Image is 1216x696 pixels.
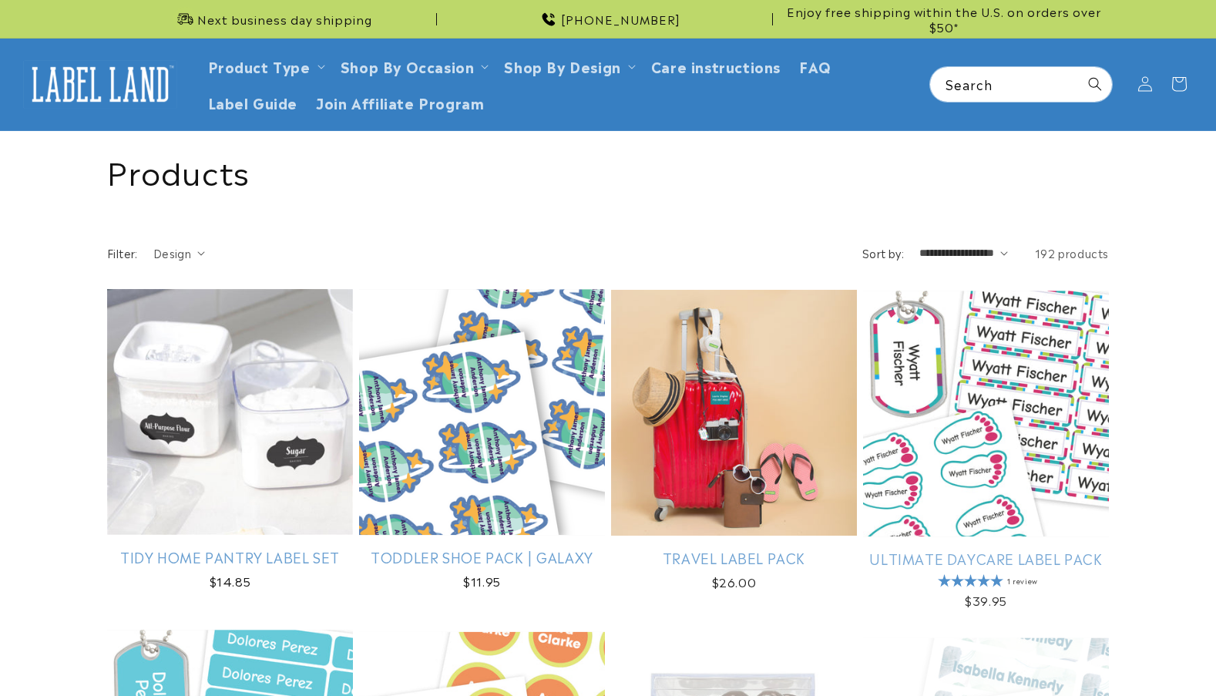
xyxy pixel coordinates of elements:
span: Design [153,245,191,261]
a: Join Affiliate Program [307,84,493,120]
a: Label Guide [199,84,307,120]
span: Care instructions [651,57,781,75]
span: FAQ [799,57,831,75]
span: Join Affiliate Program [316,93,484,111]
span: [PHONE_NUMBER] [561,12,680,27]
span: 192 products [1035,245,1109,261]
summary: Product Type [199,48,331,84]
span: Shop By Occasion [341,57,475,75]
summary: Shop By Occasion [331,48,495,84]
a: Product Type [208,55,311,76]
a: Label Land [18,55,183,114]
a: FAQ [790,48,841,84]
a: Travel Label Pack [611,548,857,566]
summary: Shop By Design [495,48,641,84]
a: Toddler Shoe Pack | Galaxy [359,548,605,566]
a: Ultimate Daycare Label Pack [863,548,1109,566]
h1: Products [107,150,1109,190]
summary: Design (0 selected) [153,245,205,261]
span: Label Guide [208,93,298,111]
img: Label Land [23,60,177,108]
h2: Filter: [107,245,138,261]
label: Sort by: [862,245,904,261]
span: Next business day shipping [197,12,372,27]
a: Shop By Design [504,55,620,76]
a: Tidy Home Pantry Label Set [107,548,353,566]
iframe: Gorgias Floating Chat [892,624,1201,681]
button: Search [1078,67,1112,101]
span: Enjoy free shipping within the U.S. on orders over $50* [779,4,1109,34]
a: Care instructions [642,48,790,84]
